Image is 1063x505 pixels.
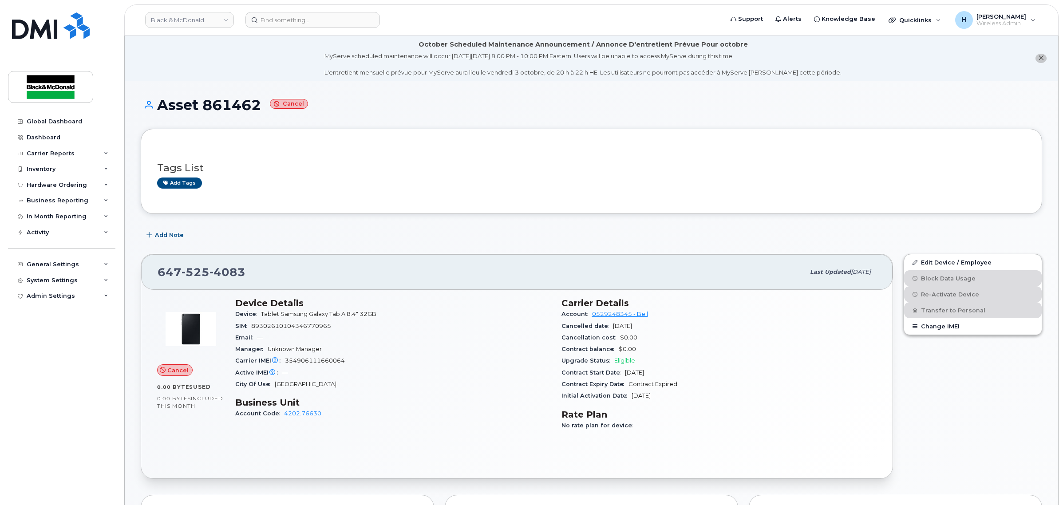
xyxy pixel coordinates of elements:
[904,318,1042,334] button: Change IMEI
[235,369,282,376] span: Active IMEI
[235,381,275,387] span: City Of Use
[285,357,345,364] span: 354906111660064
[275,381,336,387] span: [GEOGRAPHIC_DATA]
[904,270,1042,286] button: Block Data Usage
[561,392,632,399] span: Initial Activation Date
[251,323,331,329] span: 89302610104346770965
[235,334,257,341] span: Email
[619,346,636,352] span: $0.00
[904,254,1042,270] a: Edit Device / Employee
[268,346,322,352] span: Unknown Manager
[157,178,202,189] a: Add tags
[561,311,592,317] span: Account
[155,231,184,239] span: Add Note
[561,381,628,387] span: Contract Expiry Date
[904,286,1042,302] button: Re-Activate Device
[157,162,1026,174] h3: Tags List
[592,311,648,317] a: 0529248345 - Bell
[628,381,677,387] span: Contract Expired
[561,334,620,341] span: Cancellation cost
[270,99,308,109] small: Cancel
[561,323,613,329] span: Cancelled date
[561,369,625,376] span: Contract Start Date
[235,298,551,308] h3: Device Details
[235,311,261,317] span: Device
[157,395,191,402] span: 0.00 Bytes
[632,392,651,399] span: [DATE]
[235,397,551,408] h3: Business Unit
[193,383,211,390] span: used
[810,268,851,275] span: Last updated
[157,384,193,390] span: 0.00 Bytes
[235,357,285,364] span: Carrier IMEI
[235,346,268,352] span: Manager
[257,334,263,341] span: —
[561,422,637,429] span: No rate plan for device
[620,334,637,341] span: $0.00
[561,346,619,352] span: Contract balance
[614,357,635,364] span: Eligible
[282,369,288,376] span: —
[261,311,376,317] span: Tablet Samsung Galaxy Tab A 8.4" 32GB
[235,410,284,417] span: Account Code
[921,291,979,298] span: Re-Activate Device
[164,302,217,355] img: image20231002-3703462-1ponwpp.jpeg
[419,40,748,49] div: October Scheduled Maintenance Announcement / Annonce D'entretient Prévue Pour octobre
[235,323,251,329] span: SIM
[561,298,877,308] h3: Carrier Details
[209,265,245,279] span: 4083
[613,323,632,329] span: [DATE]
[625,369,644,376] span: [DATE]
[561,357,614,364] span: Upgrade Status
[561,409,877,420] h3: Rate Plan
[182,265,209,279] span: 525
[141,227,191,243] button: Add Note
[158,265,245,279] span: 647
[1035,54,1047,63] button: close notification
[904,302,1042,318] button: Transfer to Personal
[851,268,871,275] span: [DATE]
[141,97,1042,113] h1: Asset 861462
[324,52,842,77] div: MyServe scheduled maintenance will occur [DATE][DATE] 8:00 PM - 10:00 PM Eastern. Users will be u...
[284,410,321,417] a: 4202.76630
[167,366,189,375] span: Cancel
